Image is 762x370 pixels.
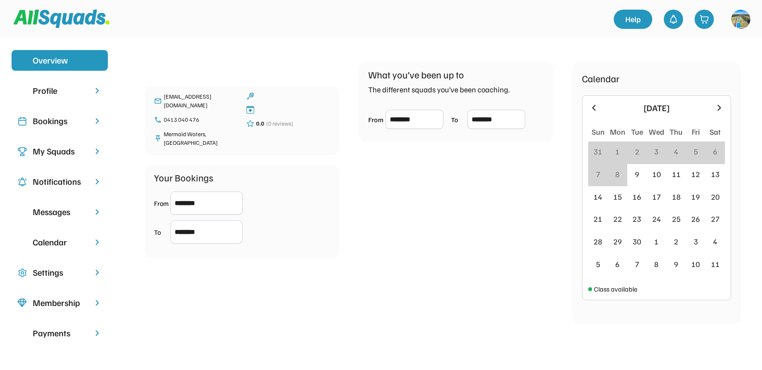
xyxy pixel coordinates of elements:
[672,168,681,180] div: 11
[92,56,102,65] img: yH5BAEAAAAALAAAAAABAAEAAAIBRAA7
[713,146,717,157] div: 6
[17,268,27,278] img: Icon%20copy%2016.svg
[92,207,102,217] img: chevron-right.svg
[33,84,87,97] div: Profile
[654,236,659,247] div: 1
[92,147,102,156] img: chevron-right.svg
[594,284,637,294] div: Class available
[92,329,102,338] img: chevron-right.svg
[17,298,27,308] img: Icon%20copy%208.svg
[713,236,717,247] div: 4
[613,236,622,247] div: 29
[691,258,700,270] div: 10
[594,146,602,157] div: 31
[596,258,600,270] div: 5
[674,146,678,157] div: 4
[691,168,700,180] div: 12
[33,115,87,128] div: Bookings
[635,168,639,180] div: 9
[33,236,87,249] div: Calendar
[654,258,659,270] div: 8
[613,191,622,203] div: 15
[33,296,87,309] div: Membership
[17,86,27,96] img: yH5BAEAAAAALAAAAAABAAEAAAIBRAA7
[33,145,87,158] div: My Squads
[13,10,110,28] img: Squad%20Logo.svg
[635,258,639,270] div: 7
[633,213,641,225] div: 23
[92,86,102,95] img: chevron-right.svg
[592,126,605,138] div: Sun
[633,236,641,247] div: 30
[654,146,659,157] div: 3
[17,56,27,65] img: yH5BAEAAAAALAAAAAABAAEAAAIBRAA7
[610,126,625,138] div: Mon
[613,213,622,225] div: 22
[633,191,641,203] div: 16
[266,119,293,128] div: (0 reviews)
[154,198,168,208] div: From
[92,298,102,307] img: chevron-right.svg
[164,92,237,110] div: [EMAIL_ADDRESS][DOMAIN_NAME]
[594,191,602,203] div: 14
[368,84,510,95] div: The different squads you’ve been coaching.
[33,205,87,218] div: Messages
[605,102,709,115] div: [DATE]
[92,268,102,277] img: chevron-right.svg
[711,213,720,225] div: 27
[33,54,87,67] div: Overview
[17,177,27,187] img: Icon%20copy%204.svg
[614,10,652,29] a: Help
[699,14,709,24] img: shopping-cart-01%20%281%29.svg
[652,191,661,203] div: 17
[615,258,620,270] div: 6
[92,116,102,126] img: chevron-right.svg
[596,168,600,180] div: 7
[17,147,27,156] img: Icon%20copy%203.svg
[710,126,721,138] div: Sat
[615,168,620,180] div: 8
[711,258,720,270] div: 11
[368,67,464,82] div: What you’ve been up to
[451,115,465,125] div: To
[17,207,27,217] img: yH5BAEAAAAALAAAAAABAAEAAAIBRAA7
[631,126,643,138] div: Tue
[594,213,602,225] div: 21
[92,177,102,186] img: chevron-right.svg
[694,236,698,247] div: 3
[711,168,720,180] div: 13
[615,146,620,157] div: 1
[691,213,700,225] div: 26
[694,146,698,157] div: 5
[635,146,639,157] div: 2
[672,213,681,225] div: 25
[33,327,87,340] div: Payments
[33,266,87,279] div: Settings
[652,168,661,180] div: 10
[731,10,750,29] img: https%3A%2F%2F94044dc9e5d3b3599ffa5e2d56a015ce.cdn.bubble.io%2Ff1742171809309x223284495390880800%...
[691,191,700,203] div: 19
[672,191,681,203] div: 18
[17,329,27,338] img: yH5BAEAAAAALAAAAAABAAEAAAIBRAA7
[582,71,620,86] div: Calendar
[92,238,102,247] img: chevron-right.svg
[164,115,237,124] div: 0413 040 476
[674,236,678,247] div: 2
[669,14,678,24] img: bell-03%20%281%29.svg
[670,126,683,138] div: Thu
[594,236,602,247] div: 28
[154,227,168,237] div: To
[164,130,237,147] div: Mermaid Waters, [GEOGRAPHIC_DATA]
[674,258,678,270] div: 9
[652,213,661,225] div: 24
[368,115,384,125] div: From
[711,191,720,203] div: 20
[33,175,87,188] div: Notifications
[17,238,27,247] img: yH5BAEAAAAALAAAAAABAAEAAAIBRAA7
[154,170,213,185] div: Your Bookings
[256,119,264,128] div: 0.0
[649,126,664,138] div: Wed
[17,116,27,126] img: Icon%20copy%202.svg
[692,126,700,138] div: Fri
